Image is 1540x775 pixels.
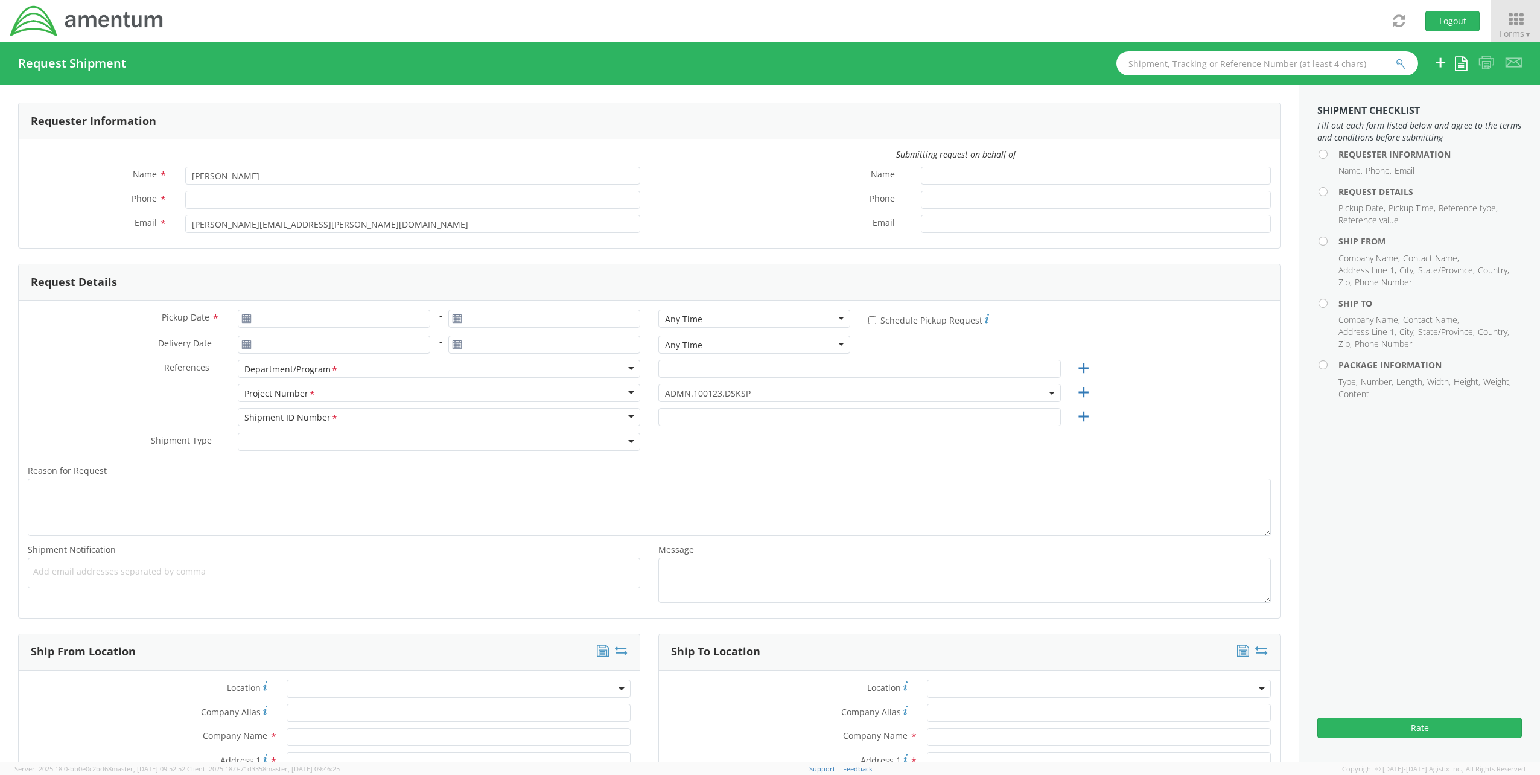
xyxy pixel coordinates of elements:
[1361,376,1393,388] li: Number
[1524,29,1532,39] span: ▼
[135,217,157,228] span: Email
[861,754,901,766] span: Address 1
[1317,120,1522,144] span: Fill out each form listed below and agree to the terms and conditions before submitting
[1478,326,1509,338] li: Country
[203,730,267,741] span: Company Name
[31,115,156,127] h3: Requester Information
[1317,718,1522,738] button: Rate
[1338,237,1522,246] h4: Ship From
[9,4,165,38] img: dyn-intl-logo-049831509241104b2a82.png
[1338,165,1363,177] li: Name
[1399,326,1415,338] li: City
[1342,764,1526,774] span: Copyright © [DATE]-[DATE] Agistix Inc., All Rights Reserved
[1338,264,1396,276] li: Address Line 1
[1338,338,1352,350] li: Zip
[1418,326,1475,338] li: State/Province
[1338,388,1369,400] li: Content
[841,706,901,718] span: Company Alias
[1478,264,1509,276] li: Country
[1439,202,1498,214] li: Reference type
[201,706,261,718] span: Company Alias
[1338,187,1522,196] h4: Request Details
[164,362,209,373] span: References
[132,193,157,204] span: Phone
[1338,326,1396,338] li: Address Line 1
[873,217,895,231] span: Email
[133,168,157,180] span: Name
[162,311,209,323] span: Pickup Date
[1355,338,1412,350] li: Phone Number
[868,316,876,324] input: Schedule Pickup Request
[1418,264,1475,276] li: State/Province
[843,764,873,773] a: Feedback
[1338,376,1358,388] li: Type
[1389,202,1436,214] li: Pickup Time
[220,754,261,766] span: Address 1
[1395,165,1414,177] li: Email
[843,730,908,741] span: Company Name
[871,168,895,182] span: Name
[1396,376,1424,388] li: Length
[1338,360,1522,369] h4: Package Information
[665,313,702,325] div: Any Time
[1403,314,1459,326] li: Contact Name
[1500,28,1532,39] span: Forms
[151,435,212,448] span: Shipment Type
[244,412,339,424] div: Shipment ID Number
[31,646,136,658] h3: Ship From Location
[28,465,107,476] span: Reason for Request
[227,682,261,694] span: Location
[18,57,126,70] h4: Request Shipment
[1454,376,1480,388] li: Height
[809,764,835,773] a: Support
[14,764,185,773] span: Server: 2025.18.0-bb0e0c2bd68
[658,544,694,555] span: Message
[28,544,116,555] span: Shipment Notification
[266,764,340,773] span: master, [DATE] 09:46:25
[158,337,212,351] span: Delivery Date
[896,148,1016,160] i: Submitting request on behalf of
[1338,299,1522,308] h4: Ship To
[1338,276,1352,289] li: Zip
[1338,314,1400,326] li: Company Name
[867,682,901,694] span: Location
[31,276,117,289] h3: Request Details
[671,646,760,658] h3: Ship To Location
[1338,150,1522,159] h4: Requester Information
[1403,252,1459,264] li: Contact Name
[1399,264,1415,276] li: City
[187,764,340,773] span: Client: 2025.18.0-71d3358
[1427,376,1451,388] li: Width
[33,566,635,578] span: Add email addresses separated by comma
[1355,276,1412,289] li: Phone Number
[244,363,339,376] div: Department/Program
[665,339,702,351] div: Any Time
[1338,214,1399,226] li: Reference value
[665,387,1054,399] span: ADMN.100123.DSKSP
[1338,202,1386,214] li: Pickup Date
[1338,252,1400,264] li: Company Name
[658,384,1061,402] span: ADMN.100123.DSKSP
[1317,106,1522,116] h3: Shipment Checklist
[868,312,989,327] label: Schedule Pickup Request
[112,764,185,773] span: master, [DATE] 09:52:52
[870,193,895,206] span: Phone
[1483,376,1511,388] li: Weight
[1425,11,1480,31] button: Logout
[1366,165,1392,177] li: Phone
[1116,51,1418,75] input: Shipment, Tracking or Reference Number (at least 4 chars)
[244,387,316,400] div: Project Number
